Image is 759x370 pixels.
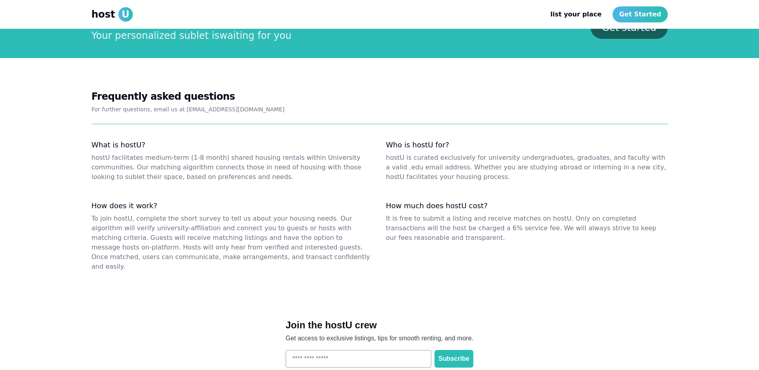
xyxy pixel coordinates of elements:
a: hostU [92,7,133,22]
span: Join the hostU crew [286,320,377,330]
a: list your place [544,6,608,22]
dt: How much does hostU cost? [386,201,668,211]
nav: Main [544,6,667,22]
span: host [92,8,115,21]
dd: To join hostU, complete the short survey to tell us about your housing needs. Our algorithm will ... [92,214,373,271]
p: Your personalized sublet is waiting for you [92,29,292,42]
button: Subscribe [435,350,473,368]
span: U [118,7,133,22]
p: For further questions, email us at [92,103,668,114]
dd: hostU is curated exclusively for university undergraduates, graduates, and faculty with a valid .... [386,153,668,182]
dt: How does it work? [92,201,373,211]
span: Get access to exclusive listings, tips for smooth renting, and more. [286,335,474,342]
a: [EMAIL_ADDRESS][DOMAIN_NAME] [186,106,284,113]
dd: hostU facilitates medium-term (1-8 month) shared housing rentals within University communities. O... [92,153,373,182]
h2: Frequently asked questions [92,90,668,103]
dd: It is free to submit a listing and receive matches on hostU. Only on completed transactions will ... [386,214,668,243]
dt: What is hostU? [92,140,373,150]
a: Get Started [613,6,667,22]
dt: Who is hostU for? [386,140,668,150]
